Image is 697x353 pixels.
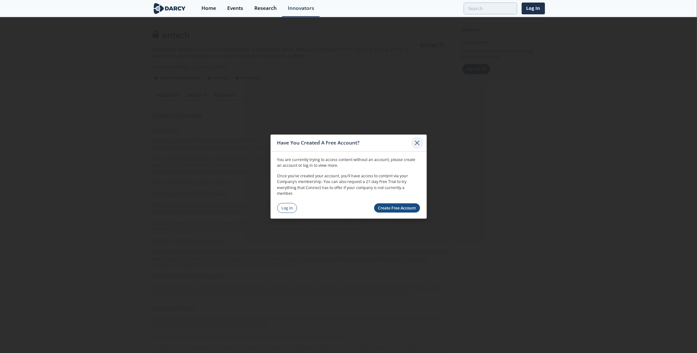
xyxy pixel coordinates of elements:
[374,203,420,213] a: Create Free Account
[227,6,243,11] div: Events
[522,3,545,14] a: Log In
[152,3,187,14] img: logo-wide.svg
[277,137,411,149] div: Have You Created A Free Account?
[201,6,216,11] div: Home
[464,3,517,14] input: Advanced Search
[277,203,297,213] a: Log In
[277,173,420,197] p: Once you’ve created your account, you’ll have access to content via your Company’s membership. Yo...
[277,157,420,169] p: You are currently trying to access content without an account, please create an account or log in...
[288,6,314,11] div: Innovators
[254,6,277,11] div: Research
